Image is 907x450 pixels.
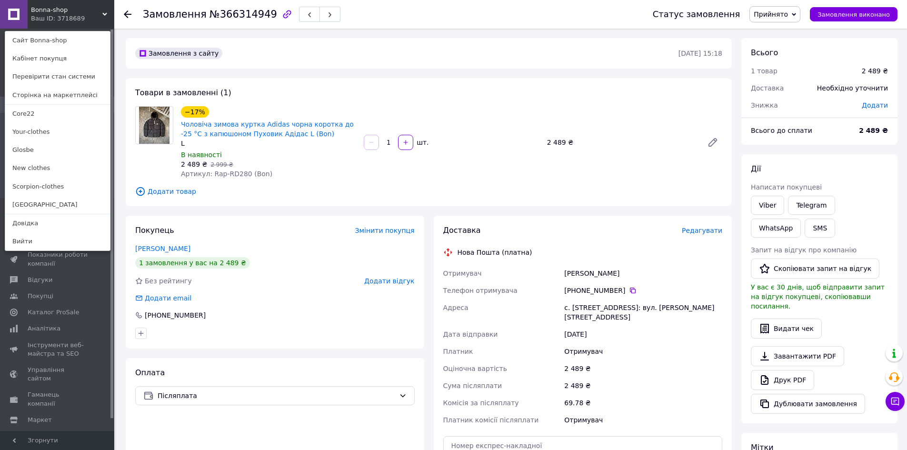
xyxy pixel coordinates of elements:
button: SMS [805,219,835,238]
span: Всього до сплати [751,127,812,134]
img: Чоловіча зимова куртка Adidas чорна коротка до -25 °C з капюшоном Пуховик Адідас L (Bon) [139,107,169,144]
span: №366314949 [209,9,277,20]
time: [DATE] 15:18 [678,50,722,57]
span: Гаманець компанії [28,390,88,408]
a: Glosbe [5,141,110,159]
span: Всього [751,48,778,57]
div: [PHONE_NUMBER] [564,286,722,295]
span: Платник [443,348,473,355]
button: Чат з покупцем [886,392,905,411]
span: Покупець [135,226,174,235]
span: Телефон отримувача [443,287,518,294]
span: Написати покупцеві [751,183,822,191]
div: Отримувач [562,411,724,429]
span: Платник комісії післяплати [443,416,539,424]
span: Маркет [28,416,52,424]
span: Додати товар [135,186,722,197]
button: Дублювати замовлення [751,394,865,414]
div: Замовлення з сайту [135,48,222,59]
span: Відгуки [28,276,52,284]
span: Інструменти веб-майстра та SEO [28,341,88,358]
div: [DATE] [562,326,724,343]
div: 1 замовлення у вас на 2 489 ₴ [135,257,250,269]
div: [PERSON_NAME] [562,265,724,282]
span: Редагувати [682,227,722,234]
span: Доставка [751,84,784,92]
div: Необхідно уточнити [811,78,894,99]
span: Артикул: Rap-RD280 (Bon) [181,170,272,178]
div: 69.78 ₴ [562,394,724,411]
a: Viber [751,196,784,215]
a: New clothes [5,159,110,177]
div: Додати email [134,293,192,303]
a: Сторінка на маркетплейсі [5,86,110,104]
a: Друк PDF [751,370,814,390]
div: Повернутися назад [124,10,131,19]
span: У вас є 30 днів, щоб відправити запит на відгук покупцеві, скопіювавши посилання. [751,283,885,310]
span: Оплата [135,368,165,377]
div: 2 489 ₴ [562,377,724,394]
span: Аналітика [28,324,60,333]
span: Каталог ProSale [28,308,79,317]
span: Bonna-shop [31,6,102,14]
a: Your-clothes [5,123,110,141]
span: Показники роботи компанії [28,250,88,268]
span: Оціночна вартість [443,365,507,372]
div: Додати email [144,293,192,303]
span: Дії [751,164,761,173]
span: Змінити покупця [355,227,415,234]
span: Доставка [443,226,481,235]
a: Scorpion-clothes [5,178,110,196]
button: Видати чек [751,319,822,339]
div: L [181,139,356,148]
button: Замовлення виконано [810,7,897,21]
span: Післяплата [158,390,395,401]
div: Ваш ID: 3718689 [31,14,71,23]
span: Замовлення [143,9,207,20]
div: 2 489 ₴ [862,66,888,76]
span: Дата відправки [443,330,498,338]
span: В наявності [181,151,222,159]
a: Перевірити стан системи [5,68,110,86]
span: Управління сайтом [28,366,88,383]
div: 2 489 ₴ [543,136,699,149]
span: Замовлення виконано [817,11,890,18]
span: Адреса [443,304,468,311]
span: Отримувач [443,270,482,277]
a: Довідка [5,214,110,232]
span: Покупці [28,292,53,300]
span: Додати відгук [364,277,414,285]
a: Чоловіча зимова куртка Adidas чорна коротка до -25 °C з капюшоном Пуховик Адідас L (Bon) [181,120,354,138]
div: с. [STREET_ADDRESS]: вул. [PERSON_NAME][STREET_ADDRESS] [562,299,724,326]
span: 2 999 ₴ [210,161,233,168]
span: Без рейтингу [145,277,192,285]
b: 2 489 ₴ [859,127,888,134]
div: Статус замовлення [653,10,740,19]
span: Сума післяплати [443,382,502,390]
button: Скопіювати запит на відгук [751,259,879,279]
div: [PHONE_NUMBER] [144,310,207,320]
a: Редагувати [703,133,722,152]
a: Кабінет покупця [5,50,110,68]
span: Додати [862,101,888,109]
span: Товари в замовленні (1) [135,88,231,97]
a: [PERSON_NAME] [135,245,190,252]
div: Нова Пошта (платна) [455,248,535,257]
div: Отримувач [562,343,724,360]
a: WhatsApp [751,219,801,238]
span: Знижка [751,101,778,109]
a: Core22 [5,105,110,123]
div: шт. [414,138,429,147]
span: 1 товар [751,67,777,75]
a: Сайт Bonna-shop [5,31,110,50]
span: 2 489 ₴ [181,160,207,168]
a: Завантажити PDF [751,346,844,366]
a: Telegram [788,196,835,215]
div: −17% [181,106,209,118]
a: [GEOGRAPHIC_DATA] [5,196,110,214]
div: 2 489 ₴ [562,360,724,377]
span: Комісія за післяплату [443,399,519,407]
span: Прийнято [754,10,788,18]
span: Запит на відгук про компанію [751,246,857,254]
a: Вийти [5,232,110,250]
